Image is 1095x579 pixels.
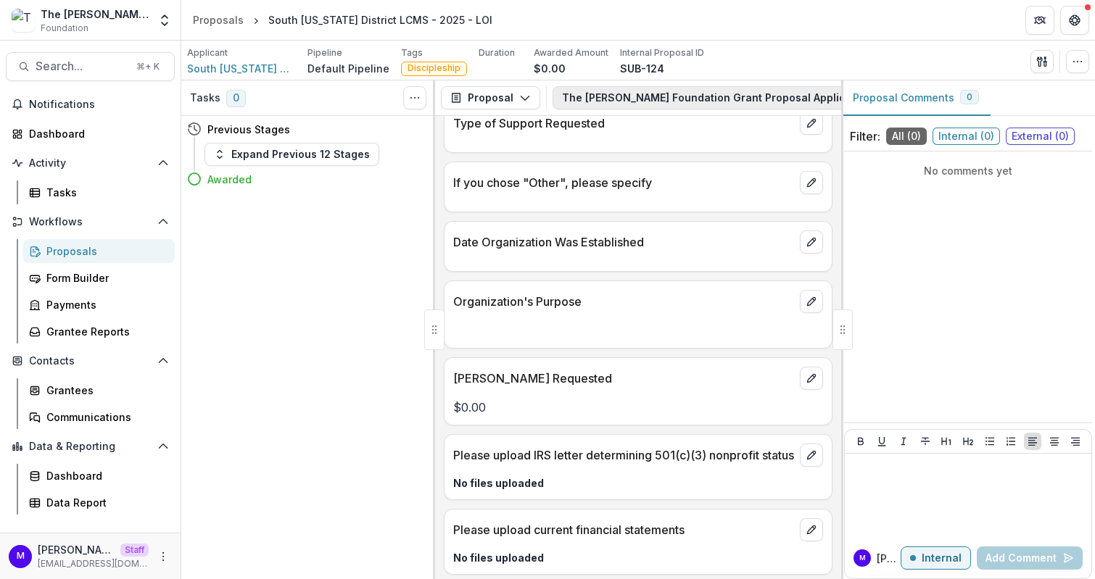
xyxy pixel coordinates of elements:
button: Align Right [1067,433,1084,450]
button: Get Help [1060,6,1089,35]
a: Form Builder [23,266,175,290]
button: Toggle View Cancelled Tasks [403,86,426,109]
button: Heading 1 [938,433,955,450]
nav: breadcrumb [187,9,498,30]
button: Expand Previous 12 Stages [204,143,379,166]
p: Organization's Purpose [453,293,794,310]
p: Date Organization Was Established [453,233,794,251]
button: Strike [917,433,934,450]
button: edit [800,367,823,390]
div: Proposals [46,243,163,259]
button: Bold [852,433,869,450]
a: Grantees [23,378,175,402]
button: Bullet List [981,433,999,450]
a: Proposals [23,239,175,263]
span: Foundation [41,22,88,35]
div: Grantee Reports [46,324,163,339]
button: More [154,548,172,565]
p: Awarded Amount [534,46,608,59]
button: edit [800,230,823,254]
span: Activity [29,157,152,170]
a: Tasks [23,180,175,204]
p: Filter: [850,128,880,145]
h4: Awarded [207,172,252,187]
div: Proposals [193,12,244,28]
span: Workflows [29,216,152,228]
a: Dashboard [23,464,175,488]
p: SUB-124 [620,61,664,76]
span: Internal ( 0 ) [933,128,1000,145]
button: Open Activity [6,151,175,175]
button: Add Comment [977,546,1083,570]
button: Open Data & Reporting [6,435,175,458]
p: [PERSON_NAME] [38,542,115,557]
button: Notifications [6,93,175,116]
span: External ( 0 ) [1006,128,1075,145]
button: edit [800,443,823,467]
a: South [US_STATE] District LCMS [187,61,296,76]
p: Duration [479,46,515,59]
span: Notifications [29,99,169,111]
button: Underline [873,433,891,450]
span: Contacts [29,355,152,367]
div: Dashboard [29,126,163,141]
div: Form Builder [46,270,163,286]
p: [PERSON_NAME] [877,551,901,566]
button: Heading 2 [959,433,977,450]
a: Communications [23,405,175,429]
div: The [PERSON_NAME] Foundation [41,7,149,22]
div: South [US_STATE] District LCMS - 2025 - LOI [268,12,492,28]
p: Default Pipeline [307,61,389,76]
div: Data Report [46,495,163,510]
button: edit [800,112,823,135]
p: No files uploaded [453,475,823,491]
span: All ( 0 ) [886,128,927,145]
button: Align Center [1046,433,1063,450]
button: Search... [6,52,175,81]
h3: Tasks [190,92,220,104]
p: If you chose "Other", please specify [453,174,794,191]
div: Grantees [46,383,163,398]
span: Discipleship [408,63,460,73]
span: Data & Reporting [29,441,152,453]
p: Please upload current financial statements [453,521,794,538]
a: Proposals [187,9,249,30]
div: ⌘ + K [133,59,162,75]
a: Dashboard [6,122,175,146]
p: Applicant [187,46,228,59]
a: Grantee Reports [23,320,175,343]
p: Internal Proposal ID [620,46,704,59]
p: [EMAIL_ADDRESS][DOMAIN_NAME] [38,557,149,570]
button: Internal [901,546,971,570]
p: No comments yet [850,163,1086,178]
div: Maddie [859,554,866,562]
span: Search... [36,59,128,73]
p: $0.00 [453,399,823,416]
a: Data Report [23,491,175,515]
span: 0 [226,90,246,107]
button: edit [800,290,823,313]
p: No files uploaded [453,550,823,565]
button: Italicize [895,433,912,450]
div: Maddie [17,551,25,561]
p: [PERSON_NAME] Requested [453,370,794,387]
a: Payments [23,293,175,317]
button: The [PERSON_NAME] Foundation Grant Proposal Application [553,86,917,109]
div: Tasks [46,185,163,200]
button: Align Left [1024,433,1041,450]
h4: Previous Stages [207,122,290,137]
button: Proposal Comments [841,80,991,116]
div: Dashboard [46,468,163,483]
button: Open Workflows [6,210,175,233]
span: 0 [967,92,972,102]
p: Staff [120,543,149,557]
button: edit [800,171,823,194]
p: Please upload IRS letter determining 501(c)(3) nonprofit status [453,446,794,464]
p: Internal [922,552,962,565]
p: Type of Support Requested [453,114,794,132]
button: edit [800,518,823,541]
p: $0.00 [534,61,566,76]
button: Open Contacts [6,349,175,372]
div: Payments [46,297,163,312]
